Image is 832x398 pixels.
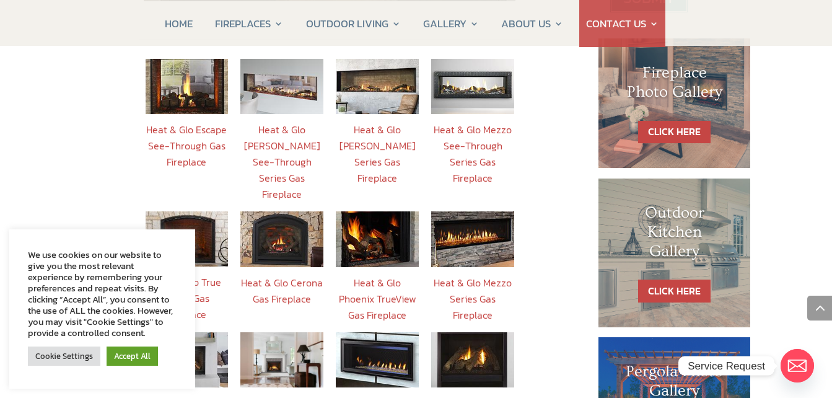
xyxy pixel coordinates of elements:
img: Cosmo42_195x177 [336,332,419,387]
img: HNG_gasFP_SL-950TR-E_195x177 [431,332,514,387]
a: Heat & Glo Mezzo See-Through Series Gas Fireplace [434,122,512,185]
div: We use cookies on our website to give you the most relevant experience by remembering your prefer... [28,249,177,338]
a: Heat & Glo Mezzo Series Gas Fireplace [434,275,512,322]
a: CLICK HERE [638,121,711,144]
a: Heat & Glo Escape See-Through Gas Fireplace [146,122,227,169]
img: Cerona_36_-Photo_Angle_Room_CReilmann_110744_195x177 [240,211,323,267]
h1: Fireplace Photo Gallery [623,63,726,108]
a: Heat & Glo Phoenix TrueView Gas Fireplace [339,275,416,322]
h1: Outdoor Kitchen Gallery [623,203,726,268]
img: MEZZO_195x177 [431,211,514,267]
img: HNG-Primo-II_T2ST_195X177 [240,59,323,114]
a: Cookie Settings [28,347,100,366]
img: HNG-Primo-II_72_195X177 [336,59,419,114]
img: HNG-gasFP-MEZZO48ST-LoftForge-IceFog-LOG-195x177 [431,59,514,114]
a: Heat & Glo Cerona Gas Fireplace [241,275,323,306]
img: HNG_True_ForgedArchFront-_fireplace-jpg [146,211,229,267]
img: HNG_gasFP_Escape-ST-01_195x177 [146,59,229,114]
img: 12_8KX_GMLoftFront_Malone-Mantel_room_7124 [240,332,323,387]
a: Email [781,349,814,383]
a: CLICK HERE [638,280,711,303]
a: Heat & Glo [PERSON_NAME] See-Through Series Gas Fireplace [244,122,320,201]
a: Heat & Glo [PERSON_NAME] Series Gas Fireplace [339,122,416,185]
a: Accept All [107,347,158,366]
img: Phoenix_TrueView_195x177 [336,211,419,267]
